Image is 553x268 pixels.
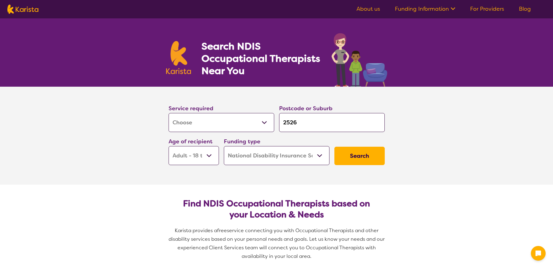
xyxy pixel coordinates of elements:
[169,138,212,145] label: Age of recipient
[332,33,387,87] img: occupational-therapy
[279,105,333,112] label: Postcode or Suburb
[169,105,213,112] label: Service required
[173,198,380,220] h2: Find NDIS Occupational Therapists based on your Location & Needs
[395,5,455,13] a: Funding Information
[201,40,321,77] h1: Search NDIS Occupational Therapists Near You
[217,227,227,234] span: free
[175,227,217,234] span: Karista provides a
[519,5,531,13] a: Blog
[169,227,386,259] span: service connecting you with Occupational Therapists and other disability services based on your p...
[470,5,504,13] a: For Providers
[279,113,385,132] input: Type
[224,138,260,145] label: Funding type
[7,5,38,14] img: Karista logo
[356,5,380,13] a: About us
[334,147,385,165] button: Search
[166,41,191,74] img: Karista logo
